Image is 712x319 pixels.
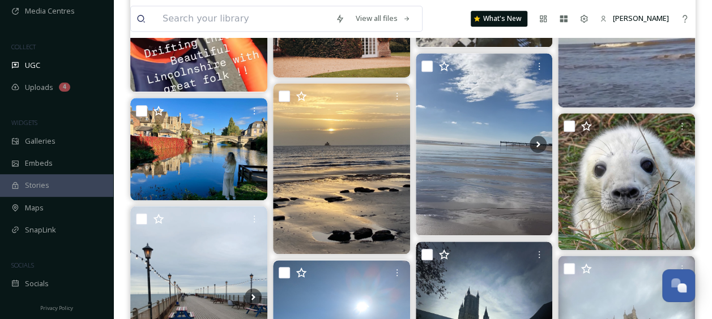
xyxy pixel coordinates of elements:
[25,278,49,289] span: Socials
[25,60,40,71] span: UGC
[613,13,669,23] span: [PERSON_NAME]
[25,180,49,191] span: Stories
[25,225,56,235] span: SnapLink
[558,113,695,250] img: The white-coated little ones will soon be ready to see! The Grey Seal pupping season at Donna Noo...
[416,53,553,236] img: Stunning weather today at Skegness 💙 And how cute is the teeny tiny hermit crab 🐚 🥰 skegnessoffic...
[662,269,695,302] button: Open Chat
[25,158,53,169] span: Embeds
[11,261,34,269] span: SOCIALS
[11,118,37,127] span: WIDGETS
[59,83,70,92] div: 4
[40,304,73,312] span: Privacy Policy
[273,83,410,254] img: Cleethorpes at dawn . . #cleethorpes #beachwalks #cleethorpesbeach #beachwalksatdawn
[40,300,73,314] a: Privacy Policy
[25,202,44,213] span: Maps
[25,6,75,16] span: Media Centres
[25,82,53,93] span: Uploads
[594,7,675,29] a: [PERSON_NAME]
[25,136,56,146] span: Galleries
[11,42,36,51] span: COLLECT
[471,11,527,27] a: What's New
[130,98,267,200] img: #stamford #lincolnshire #autumnvibes🍁 #rutland
[157,6,330,31] input: Search your library
[350,7,416,29] a: View all files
